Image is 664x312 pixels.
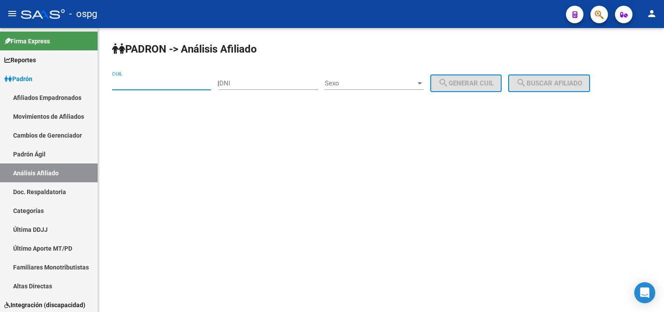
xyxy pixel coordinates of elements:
[508,74,590,92] button: Buscar afiliado
[112,43,257,55] strong: PADRON -> Análisis Afiliado
[4,36,50,46] span: Firma Express
[430,74,502,92] button: Generar CUIL
[438,78,449,88] mat-icon: search
[516,78,527,88] mat-icon: search
[218,79,508,87] div: |
[516,79,582,87] span: Buscar afiliado
[634,282,655,303] div: Open Intercom Messenger
[4,300,85,310] span: Integración (discapacidad)
[438,79,494,87] span: Generar CUIL
[7,8,18,19] mat-icon: menu
[69,4,97,24] span: - ospg
[4,74,32,84] span: Padrón
[4,55,36,65] span: Reportes
[325,79,416,87] span: Sexo
[646,8,657,19] mat-icon: person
